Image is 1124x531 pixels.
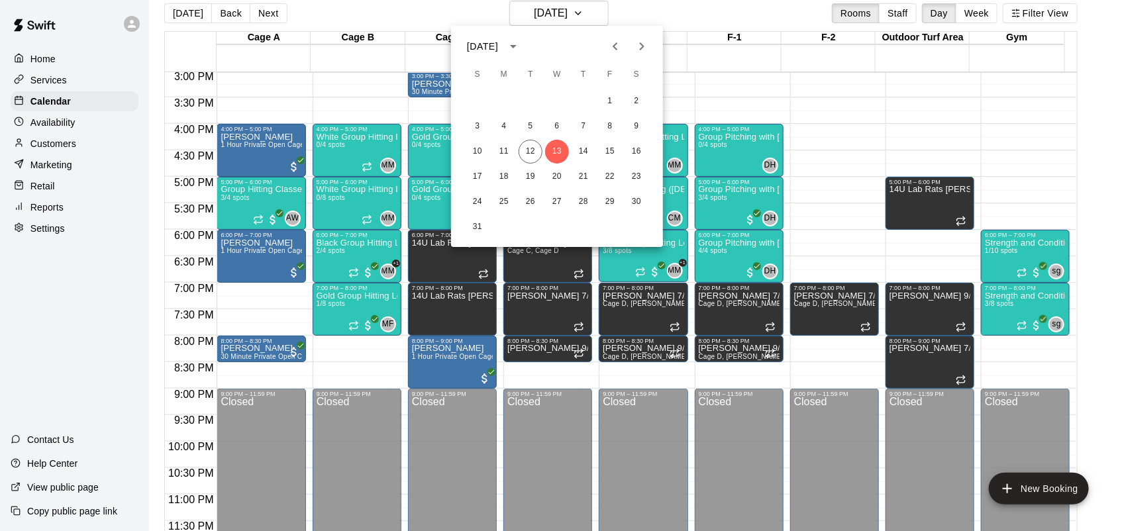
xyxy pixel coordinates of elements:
button: Previous month [602,33,629,60]
button: 15 [598,140,622,164]
button: 10 [466,140,489,164]
button: 23 [625,165,648,189]
button: 16 [625,140,648,164]
button: 21 [572,165,595,189]
button: 1 [598,89,622,113]
button: 29 [598,190,622,214]
button: 7 [572,115,595,138]
button: 31 [466,215,489,239]
button: 2 [625,89,648,113]
span: Saturday [625,62,648,88]
button: 25 [492,190,516,214]
button: calendar view is open, switch to year view [502,35,525,58]
span: Thursday [572,62,595,88]
button: 27 [545,190,569,214]
button: 11 [492,140,516,164]
span: Wednesday [545,62,569,88]
button: 9 [625,115,648,138]
button: 14 [572,140,595,164]
button: 22 [598,165,622,189]
button: 30 [625,190,648,214]
button: 5 [519,115,542,138]
button: 3 [466,115,489,138]
span: Monday [492,62,516,88]
button: 13 [545,140,569,164]
span: Friday [598,62,622,88]
span: Sunday [466,62,489,88]
button: 20 [545,165,569,189]
button: 8 [598,115,622,138]
button: 17 [466,165,489,189]
button: 24 [466,190,489,214]
span: Tuesday [519,62,542,88]
button: 28 [572,190,595,214]
button: 19 [519,165,542,189]
button: 18 [492,165,516,189]
button: 26 [519,190,542,214]
div: [DATE] [467,40,498,54]
button: 6 [545,115,569,138]
button: 12 [519,140,542,164]
button: 4 [492,115,516,138]
button: Next month [629,33,655,60]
